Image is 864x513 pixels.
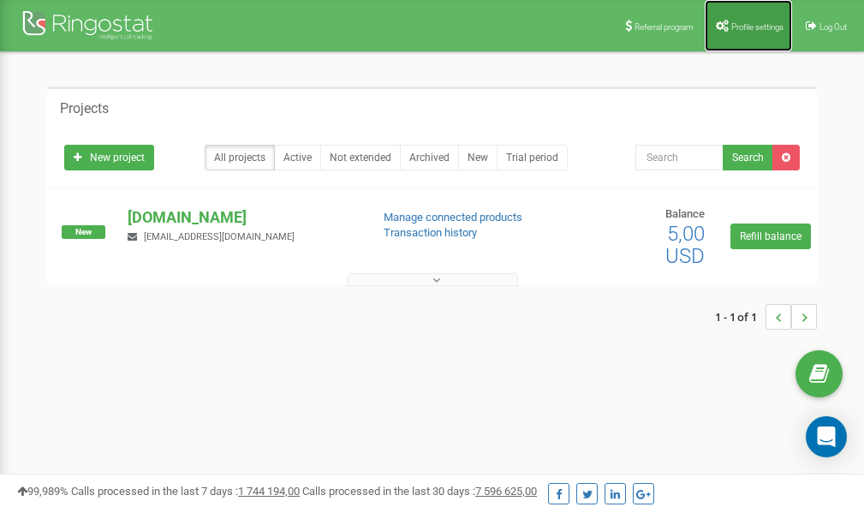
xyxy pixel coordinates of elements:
[806,416,847,457] div: Open Intercom Messenger
[205,145,275,170] a: All projects
[71,485,300,498] span: Calls processed in the last 7 days :
[128,206,355,229] p: [DOMAIN_NAME]
[384,226,477,239] a: Transaction history
[731,22,784,32] span: Profile settings
[819,22,847,32] span: Log Out
[384,211,522,224] a: Manage connected products
[715,304,766,330] span: 1 - 1 of 1
[715,287,817,347] nav: ...
[320,145,401,170] a: Not extended
[723,145,773,170] button: Search
[144,231,295,242] span: [EMAIL_ADDRESS][DOMAIN_NAME]
[635,22,694,32] span: Referral program
[458,145,498,170] a: New
[62,225,105,239] span: New
[238,485,300,498] u: 1 744 194,00
[60,101,109,116] h5: Projects
[64,145,154,170] a: New project
[730,224,811,249] a: Refill balance
[665,222,705,268] span: 5,00 USD
[400,145,459,170] a: Archived
[497,145,568,170] a: Trial period
[635,145,724,170] input: Search
[475,485,537,498] u: 7 596 625,00
[17,485,69,498] span: 99,989%
[302,485,537,498] span: Calls processed in the last 30 days :
[274,145,321,170] a: Active
[665,207,705,220] span: Balance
